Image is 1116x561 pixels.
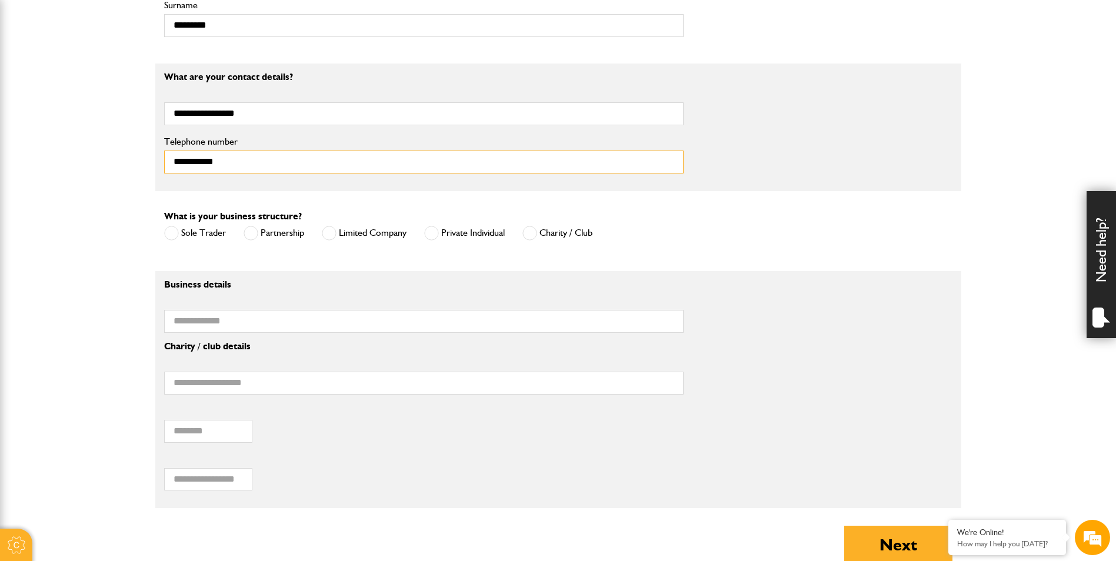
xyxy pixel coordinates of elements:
div: Chat with us now [61,66,198,81]
label: Sole Trader [164,226,226,241]
input: Enter your email address [15,143,215,169]
p: What are your contact details? [164,72,684,82]
label: What is your business structure? [164,212,302,221]
label: Telephone number [164,137,684,146]
div: We're Online! [957,527,1057,537]
label: Private Individual [424,226,505,241]
label: Charity / Club [522,226,592,241]
em: Start Chat [160,362,214,378]
label: Surname [164,1,684,10]
p: How may I help you today? [957,539,1057,548]
div: Minimize live chat window [193,6,221,34]
label: Limited Company [322,226,407,241]
div: Need help? [1087,191,1116,338]
label: Partnership [244,226,304,241]
input: Enter your last name [15,109,215,135]
img: d_20077148190_company_1631870298795_20077148190 [20,65,49,82]
p: Business details [164,280,684,289]
input: Enter your phone number [15,178,215,204]
textarea: Type your message and hit 'Enter' [15,213,215,352]
p: Charity / club details [164,342,684,351]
